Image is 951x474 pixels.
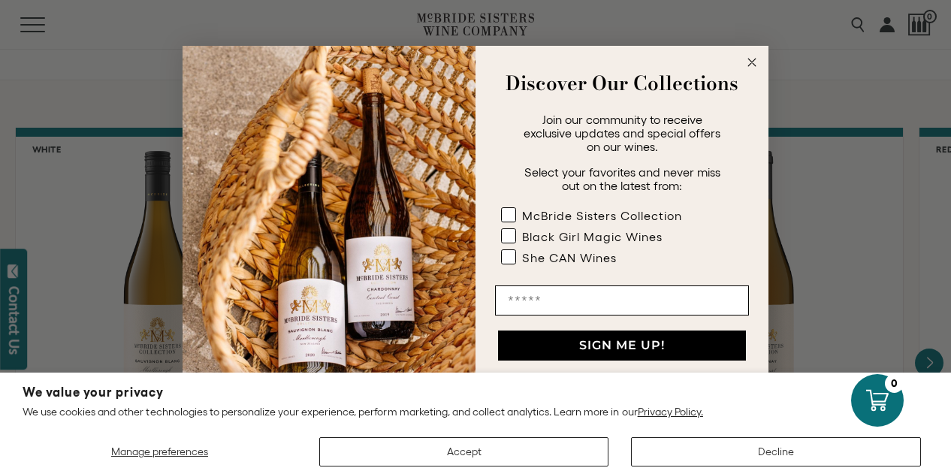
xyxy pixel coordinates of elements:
input: Email [495,285,749,315]
h2: We value your privacy [23,386,928,399]
button: Manage preferences [23,437,297,466]
div: She CAN Wines [522,251,617,264]
button: Accept [319,437,609,466]
span: Manage preferences [111,445,208,457]
a: Privacy Policy. [638,406,703,418]
span: Join our community to receive exclusive updates and special offers on our wines. [524,113,720,153]
img: 42653730-7e35-4af7-a99d-12bf478283cf.jpeg [183,46,475,428]
button: Close dialog [743,53,761,71]
p: We use cookies and other technologies to personalize your experience, perform marketing, and coll... [23,405,928,418]
strong: Discover Our Collections [506,68,738,98]
button: Decline [631,437,921,466]
div: 0 [885,374,904,393]
button: SIGN ME UP! [498,331,746,361]
span: Select your favorites and never miss out on the latest from: [524,165,720,192]
div: McBride Sisters Collection [522,209,682,222]
div: Black Girl Magic Wines [522,230,663,243]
